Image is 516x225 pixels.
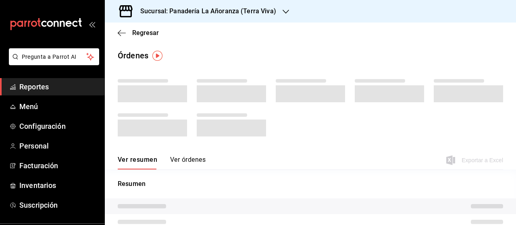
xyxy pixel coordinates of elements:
[118,50,148,62] div: Órdenes
[19,200,98,211] span: Suscripción
[118,29,159,37] button: Regresar
[9,48,99,65] button: Pregunta a Parrot AI
[19,160,98,171] span: Facturación
[118,156,157,169] button: Ver resumen
[170,156,206,169] button: Ver órdenes
[132,29,159,37] span: Regresar
[19,121,98,132] span: Configuración
[118,156,206,169] div: navigation tabs
[19,180,98,191] span: Inventarios
[6,58,99,67] a: Pregunta a Parrot AI
[19,140,98,151] span: Personal
[19,101,98,112] span: Menú
[134,6,276,16] h3: Sucursal: Panadería La Añoranza (Terra Viva)
[118,179,503,189] p: Resumen
[22,53,87,61] span: Pregunta a Parrot AI
[19,81,98,92] span: Reportes
[89,21,95,27] button: open_drawer_menu
[152,51,162,61] img: Tooltip marker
